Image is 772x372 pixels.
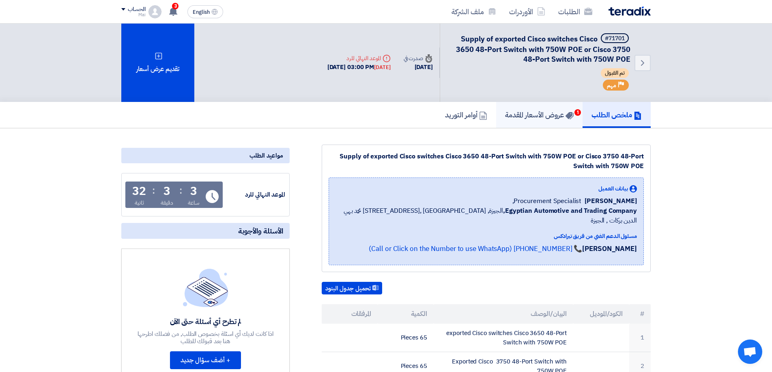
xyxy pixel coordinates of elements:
[552,2,599,21] a: الطلبات
[583,102,651,128] a: ملخص الطلب
[434,324,574,352] td: exported Cisco switches Cisco 3650 48-Port Switch with 750W POE
[152,183,155,198] div: :
[738,340,762,364] div: Open chat
[187,5,223,18] button: English
[582,244,637,254] strong: [PERSON_NAME]
[585,196,637,206] span: [PERSON_NAME]
[629,304,651,324] th: #
[574,109,581,116] span: 1
[193,9,210,15] span: English
[121,24,194,102] div: تقديم عرض أسعار
[445,2,503,21] a: ملف الشركة
[369,244,582,254] a: 📞 [PHONE_NUMBER] (Call or Click on the Number to use WhatsApp)
[378,324,434,352] td: 65 Pieces
[163,186,170,197] div: 3
[605,36,625,41] div: #71701
[161,199,173,207] div: دقيقة
[450,33,630,64] h5: Supply of exported Cisco switches Cisco 3650 48-Port Switch with 750W POE or Cisco 3750 48-Port S...
[188,199,200,207] div: ساعة
[456,33,630,65] span: Supply of exported Cisco switches Cisco 3650 48-Port Switch with 750W POE or Cisco 3750 48-Port S...
[591,110,642,119] h5: ملخص الطلب
[598,184,628,193] span: بيانات العميل
[327,54,391,63] div: الموعد النهائي للرد
[121,148,290,163] div: مواعيد الطلب
[170,351,241,369] button: + أضف سؤال جديد
[190,186,197,197] div: 3
[322,282,382,295] button: تحميل جدول البنود
[322,304,378,324] th: المرفقات
[601,68,629,78] span: تم القبول
[503,2,552,21] a: الأوردرات
[505,110,574,119] h5: عروض الأسعار المقدمة
[573,304,629,324] th: الكود/الموديل
[132,186,146,197] div: 32
[172,3,178,9] span: 3
[137,317,275,326] div: لم تطرح أي أسئلة حتى الآن
[135,199,144,207] div: ثانية
[374,63,390,71] div: [DATE]
[179,183,182,198] div: :
[404,54,433,63] div: صدرت في
[327,63,391,72] div: [DATE] 03:00 PM
[436,102,496,128] a: أوامر التوريد
[378,304,434,324] th: الكمية
[512,196,582,206] span: Procurement Specialist,
[137,330,275,345] div: اذا كانت لديك أي اسئلة بخصوص الطلب, من فضلك اطرحها هنا بعد قبولك للطلب
[121,13,145,17] div: Mai
[329,151,644,171] div: Supply of exported Cisco switches Cisco 3650 48-Port Switch with 750W POE or Cisco 3750 48-Port S...
[503,206,637,216] b: Egyptian Automotive and Trading Company,
[607,82,616,89] span: مهم
[609,6,651,16] img: Teradix logo
[629,324,651,352] td: 1
[445,110,487,119] h5: أوامر التوريد
[335,206,637,225] span: الجيزة, [GEOGRAPHIC_DATA] ,[STREET_ADDRESS] محمد بهي الدين بركات , الجيزة
[238,226,283,236] span: الأسئلة والأجوبة
[148,5,161,18] img: profile_test.png
[404,63,433,72] div: [DATE]
[128,6,145,13] div: الحساب
[183,268,228,307] img: empty_state_list.svg
[335,232,637,240] div: مسئول الدعم الفني من فريق تيرادكس
[434,304,574,324] th: البيان/الوصف
[496,102,583,128] a: عروض الأسعار المقدمة1
[224,190,285,199] div: الموعد النهائي للرد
